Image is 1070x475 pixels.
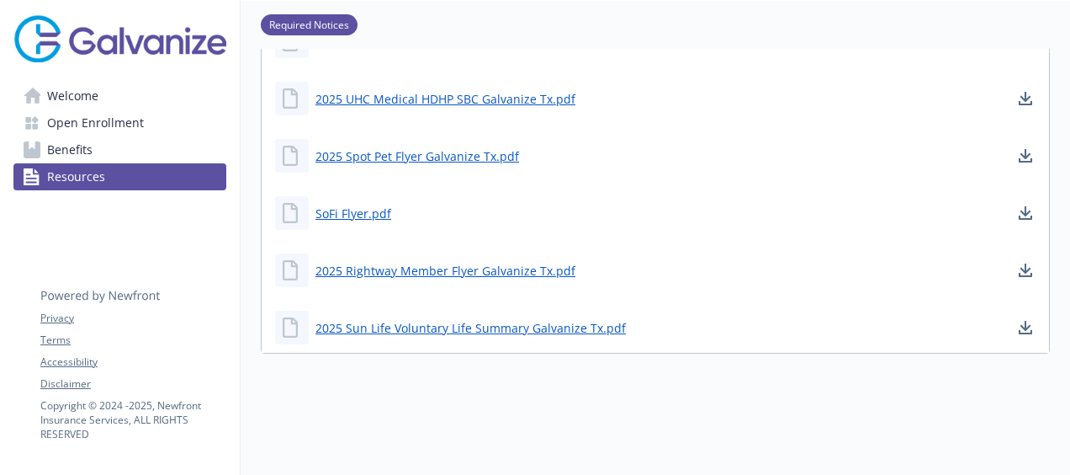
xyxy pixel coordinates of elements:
[315,147,519,165] a: 2025 Spot Pet Flyer Galvanize Tx.pdf
[1015,88,1036,109] a: download document
[47,83,98,109] span: Welcome
[1015,318,1036,338] a: download document
[1015,146,1036,166] a: download document
[1015,203,1036,223] a: download document
[13,163,226,190] a: Resources
[13,109,226,136] a: Open Enrollment
[40,398,225,441] p: Copyright © 2024 - 2025 , Newfront Insurance Services, ALL RIGHTS RESERVED
[40,311,225,326] a: Privacy
[47,163,105,190] span: Resources
[40,355,225,370] a: Accessibility
[315,90,575,108] a: 2025 UHC Medical HDHP SBC Galvanize Tx.pdf
[47,136,93,163] span: Benefits
[47,109,144,136] span: Open Enrollment
[315,205,391,222] a: SoFi Flyer.pdf
[315,319,626,337] a: 2025 Sun Life Voluntary Life Summary Galvanize Tx.pdf
[261,16,358,32] a: Required Notices
[40,376,225,392] a: Disclaimer
[13,136,226,163] a: Benefits
[13,83,226,109] a: Welcome
[315,262,575,280] a: 2025 Rightway Member Flyer Galvanize Tx.pdf
[1015,260,1036,280] a: download document
[40,333,225,348] a: Terms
